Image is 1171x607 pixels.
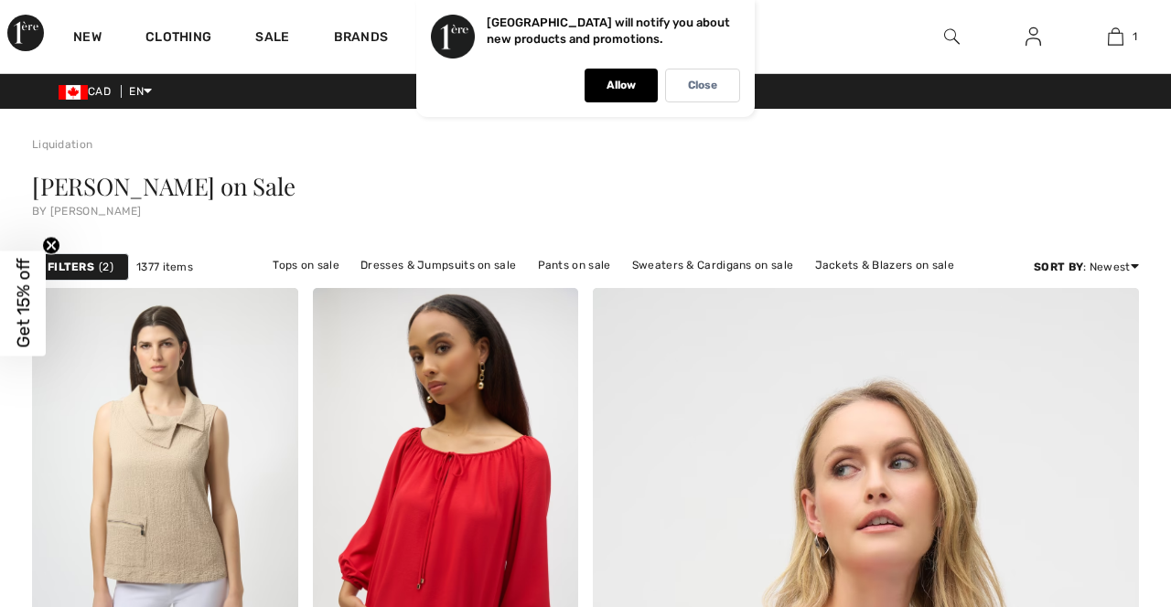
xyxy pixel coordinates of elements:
img: My Bag [1108,26,1123,48]
a: Clothing [145,29,211,48]
p: Allow [607,79,636,92]
strong: Sort By [1034,261,1083,273]
a: Tops on sale [263,253,349,277]
a: Jackets & Blazers on sale [806,253,964,277]
a: Sale [255,29,289,48]
img: search the website [944,26,960,48]
a: Sign In [1011,26,1056,48]
img: 1ère Avenue [7,15,44,51]
span: CAD [59,85,118,98]
span: EN [129,85,152,98]
a: New [73,29,102,48]
a: Dresses & Jumpsuits on sale [351,253,525,277]
a: Pants on sale [529,253,620,277]
span: [PERSON_NAME] on Sale [32,170,295,202]
a: 1 [1075,26,1155,48]
span: 1 [1133,28,1137,45]
span: 2 [99,259,113,275]
a: Skirts on sale [508,277,598,301]
iframe: Opens a widget where you can chat to one of our agents [1052,470,1153,516]
div: : Newest [1034,259,1139,275]
button: Close teaser [42,237,60,255]
span: 1377 items [136,259,193,275]
a: Liquidation [32,138,92,151]
a: Outerwear on sale [601,277,719,301]
p: Close [688,79,717,92]
div: by [PERSON_NAME] [32,206,1139,217]
a: Sweaters & Cardigans on sale [623,253,802,277]
span: Get 15% off [13,259,34,348]
a: Brands [334,29,389,48]
p: [GEOGRAPHIC_DATA] will notify you about new products and promotions. [487,16,730,46]
img: My Info [1026,26,1041,48]
strong: Filters [48,259,94,275]
img: Canadian Dollar [59,85,88,100]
